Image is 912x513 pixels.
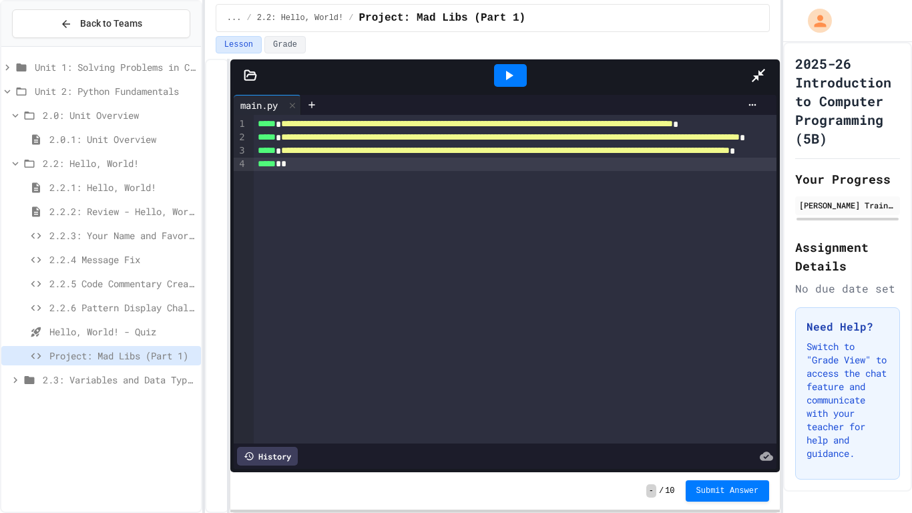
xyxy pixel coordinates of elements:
span: Submit Answer [696,486,759,496]
div: My Account [794,5,835,36]
span: / [246,13,251,23]
span: 2.2.6 Pattern Display Challenge [49,301,196,315]
span: 2.2.5 Code Commentary Creator [49,277,196,291]
span: / [659,486,664,496]
span: 2.2.4 Message Fix [49,252,196,267]
span: ... [227,13,242,23]
div: 1 [234,118,247,131]
span: 2.0.1: Unit Overview [49,132,196,146]
span: 2.2.3: Your Name and Favorite Movie [49,228,196,242]
span: 10 [665,486,674,496]
span: Back to Teams [80,17,142,31]
button: Grade [264,36,306,53]
span: Project: Mad Libs (Part 1) [359,10,525,26]
span: 2.2.1: Hello, World! [49,180,196,194]
div: [PERSON_NAME] Trainer [799,199,896,211]
button: Lesson [216,36,262,53]
p: Switch to "Grade View" to access the chat feature and communicate with your teacher for help and ... [807,340,889,460]
span: 2.2.2: Review - Hello, World! [49,204,196,218]
span: 2.2: Hello, World! [43,156,196,170]
div: main.py [234,98,284,112]
span: 2.3: Variables and Data Types [43,373,196,387]
h2: Your Progress [795,170,900,188]
div: 2 [234,131,247,144]
span: - [646,484,656,498]
span: 2.2: Hello, World! [257,13,344,23]
button: Back to Teams [12,9,190,38]
div: 3 [234,144,247,158]
span: Unit 2: Python Fundamentals [35,84,196,98]
span: / [349,13,353,23]
h3: Need Help? [807,319,889,335]
span: 2.0: Unit Overview [43,108,196,122]
h2: Assignment Details [795,238,900,275]
button: Submit Answer [686,480,770,502]
div: History [237,447,298,466]
h1: 2025-26 Introduction to Computer Programming (5B) [795,54,900,148]
span: Unit 1: Solving Problems in Computer Science [35,60,196,74]
div: No due date set [795,281,900,297]
div: 4 [234,158,247,171]
span: Hello, World! - Quiz [49,325,196,339]
div: main.py [234,95,301,115]
span: Project: Mad Libs (Part 1) [49,349,196,363]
